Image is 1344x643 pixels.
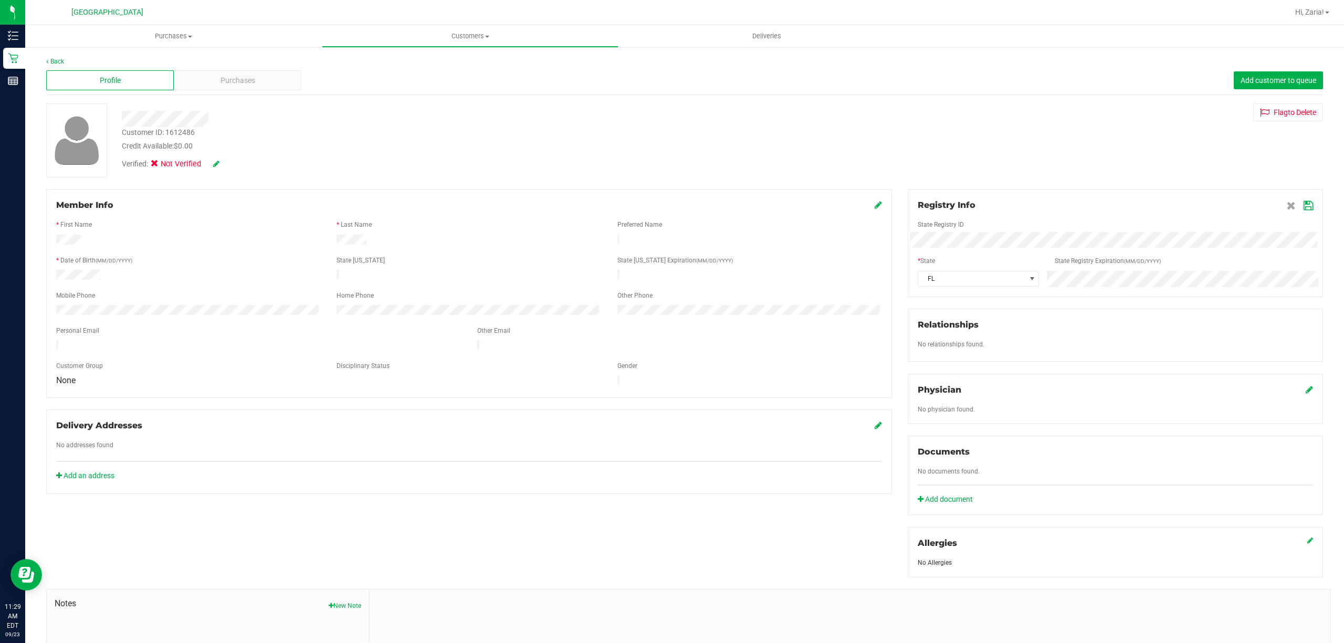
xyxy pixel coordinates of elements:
span: Customers [322,31,618,41]
button: Flagto Delete [1253,103,1323,121]
label: Date of Birth [60,256,132,265]
div: Verified: [122,159,219,170]
span: Purchases [25,31,322,41]
span: FL [918,271,1025,286]
span: None [56,375,76,385]
button: Add customer to queue [1234,71,1323,89]
inline-svg: Reports [8,76,18,86]
span: Registry Info [918,200,975,210]
label: Other Email [477,326,510,335]
span: Hi, Zaria! [1295,8,1324,16]
label: No relationships found. [918,340,984,349]
a: Add an address [56,471,114,480]
inline-svg: Retail [8,53,18,64]
span: Delivery Addresses [56,420,142,430]
label: Customer Group [56,361,103,371]
label: State Registry ID [918,220,964,229]
a: Back [46,58,64,65]
span: Notes [55,597,361,610]
img: user-icon.png [49,113,104,167]
label: State [US_STATE] [337,256,385,265]
span: Purchases [220,75,255,86]
span: (MM/DD/YYYY) [1124,258,1161,264]
iframe: Resource center [10,559,42,591]
span: Physician [918,385,961,395]
span: Deliveries [738,31,795,41]
div: No Allergies [918,558,1313,567]
label: Last Name [341,220,372,229]
a: Deliveries [618,25,915,47]
label: State [US_STATE] Expiration [617,256,733,265]
span: Documents [918,447,970,457]
label: Mobile Phone [56,291,95,300]
a: Customers [322,25,618,47]
label: Gender [617,361,637,371]
a: Add document [918,494,978,505]
label: State [918,256,935,266]
div: Customer ID: 1612486 [122,127,195,138]
inline-svg: Inventory [8,30,18,41]
label: No addresses found [56,440,113,450]
span: No physician found. [918,406,975,413]
label: Home Phone [337,291,374,300]
span: Member Info [56,200,113,210]
label: State Registry Expiration [1055,256,1161,266]
label: Disciplinary Status [337,361,390,371]
button: New Note [329,601,361,610]
span: Not Verified [161,159,203,170]
span: [GEOGRAPHIC_DATA] [71,8,143,17]
label: First Name [60,220,92,229]
span: (MM/DD/YYYY) [696,258,733,263]
label: Other Phone [617,291,653,300]
span: Add customer to queue [1241,76,1316,85]
div: Credit Available: [122,141,752,152]
span: Profile [100,75,121,86]
span: No documents found. [918,468,980,475]
span: Allergies [918,538,957,548]
label: Preferred Name [617,220,662,229]
span: $0.00 [174,142,193,150]
span: (MM/DD/YYYY) [96,258,132,263]
p: 11:29 AM EDT [5,602,20,630]
label: Personal Email [56,326,99,335]
a: Purchases [25,25,322,47]
p: 09/23 [5,630,20,638]
span: Relationships [918,320,979,330]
